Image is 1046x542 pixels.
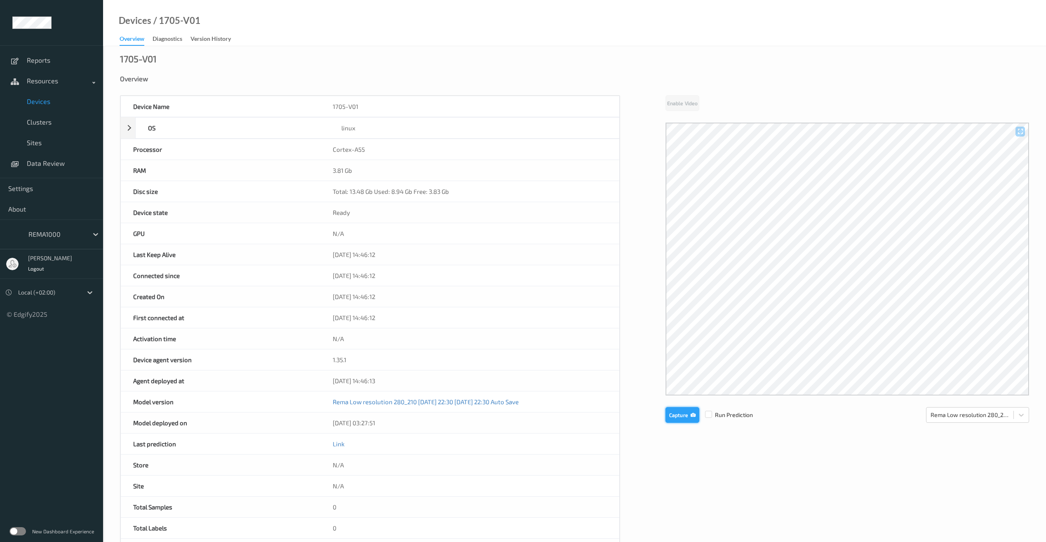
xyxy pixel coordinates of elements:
div: Device Name [121,96,320,117]
div: Diagnostics [153,35,182,45]
div: Overview [120,35,144,46]
div: [DATE] 14:46:12 [320,244,619,265]
div: [DATE] 03:27:51 [320,412,619,433]
div: [DATE] 14:46:13 [320,370,619,391]
div: Model deployed on [121,412,320,433]
div: Device state [121,202,320,223]
a: Diagnostics [153,33,190,45]
div: 0 [320,518,619,538]
a: Rema Low resolution 280_210 [DATE] 22:30 [DATE] 22:30 Auto Save [333,398,519,405]
div: 1705-V01 [120,54,157,63]
div: Site [121,476,320,496]
div: [DATE] 14:46:12 [320,286,619,307]
div: N/A [320,223,619,244]
div: Ready [320,202,619,223]
div: Agent deployed at [121,370,320,391]
div: Device agent version [121,349,320,370]
div: [DATE] 14:46:12 [320,265,619,286]
div: RAM [121,160,320,181]
div: Activation time [121,328,320,349]
a: Devices [119,16,151,25]
div: linux [329,118,619,138]
div: First connected at [121,307,320,328]
button: Enable Video [665,95,699,111]
a: Overview [120,33,153,46]
div: Version History [190,35,231,45]
div: Model version [121,391,320,412]
div: Total: 13.48 Gb Used: 8.94 Gb Free: 3.83 Gb [320,181,619,202]
div: Last prediction [121,434,320,454]
div: Cortex-A55 [320,139,619,160]
span: Run Prediction [699,411,753,419]
div: Store [121,455,320,475]
div: N/A [320,328,619,349]
div: Connected since [121,265,320,286]
div: OS [136,118,329,138]
div: Disc size [121,181,320,202]
div: 3.81 Gb [320,160,619,181]
div: GPU [121,223,320,244]
div: [DATE] 14:46:12 [320,307,619,328]
div: N/A [320,455,619,475]
div: Created On [121,286,320,307]
div: Processor [121,139,320,160]
div: Last Keep Alive [121,244,320,265]
a: Version History [190,33,239,45]
div: 1.35.1 [320,349,619,370]
div: / 1705-V01 [151,16,200,25]
button: Capture [665,407,699,423]
div: OSlinux [120,117,620,139]
div: Total Samples [121,497,320,517]
div: N/A [320,476,619,496]
div: Total Labels [121,518,320,538]
div: Overview [120,75,1029,83]
div: 1705-V01 [320,96,619,117]
a: Link [333,440,345,448]
div: 0 [320,497,619,517]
